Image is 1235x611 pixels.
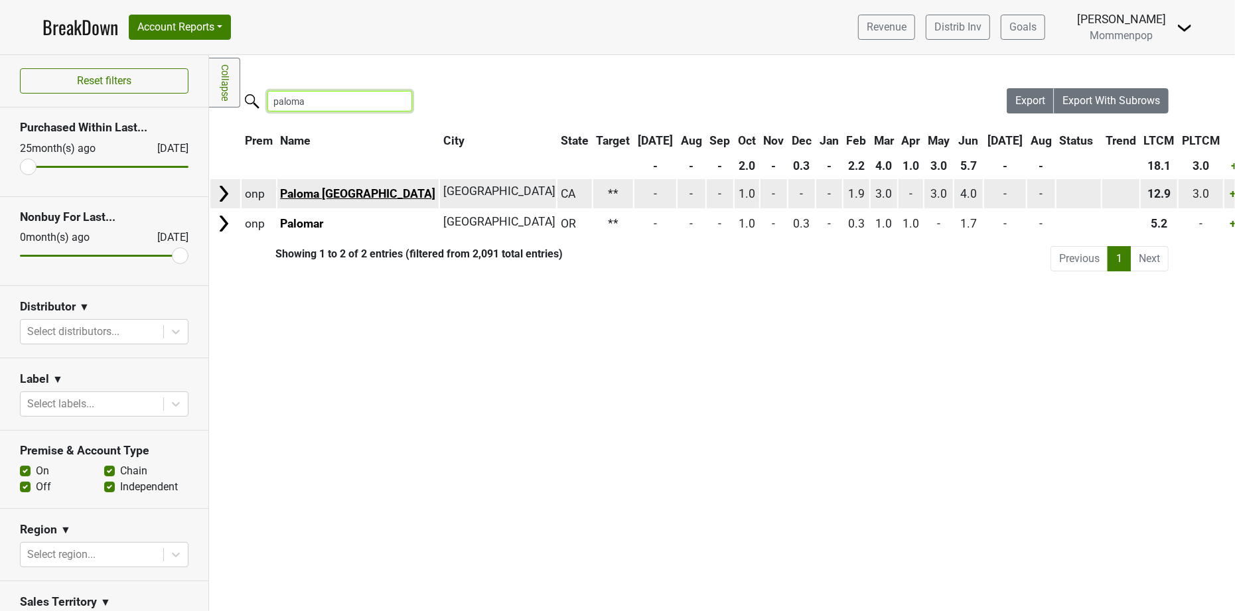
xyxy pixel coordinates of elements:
[1039,187,1043,200] span: -
[597,134,630,147] span: Target
[1108,246,1131,271] a: 1
[678,129,705,153] th: Aug: activate to sort column ascending
[120,479,178,495] label: Independent
[145,230,188,245] div: [DATE]
[954,154,983,178] th: 5.7
[60,522,71,538] span: ▼
[280,187,435,200] a: Paloma [GEOGRAPHIC_DATA]
[20,121,188,135] h3: Purchased Within Last...
[816,154,842,178] th: -
[1054,88,1169,113] button: Export With Subrows
[788,129,815,153] th: Dec: activate to sort column ascending
[772,217,776,230] span: -
[20,523,57,537] h3: Region
[718,187,721,200] span: -
[654,217,657,230] span: -
[557,129,592,153] th: State: activate to sort column ascending
[1147,187,1171,200] span: 12.9
[871,129,897,153] th: Mar: activate to sort column ascending
[1143,134,1174,147] span: LTCM
[277,129,439,153] th: Name: activate to sort column ascending
[848,187,865,200] span: 1.9
[79,299,90,315] span: ▼
[120,463,147,479] label: Chain
[1182,134,1220,147] span: PLTCM
[1077,11,1166,28] div: [PERSON_NAME]
[1027,129,1055,153] th: Aug: activate to sort column ascending
[1141,129,1178,153] th: LTCM: activate to sort column ascending
[1001,15,1045,40] a: Goals
[735,154,759,178] th: 2.0
[654,187,657,200] span: -
[20,230,125,245] div: 0 month(s) ago
[1062,94,1160,107] span: Export With Subrows
[214,184,234,204] img: Arrow right
[443,215,555,228] span: [GEOGRAPHIC_DATA]
[800,187,804,200] span: -
[843,154,870,178] th: 2.2
[899,154,924,178] th: 1.0
[960,187,977,200] span: 4.0
[926,15,990,40] a: Distrib Inv
[984,154,1026,178] th: -
[984,129,1026,153] th: Jul: activate to sort column ascending
[20,595,97,609] h3: Sales Territory
[772,187,776,200] span: -
[440,129,549,153] th: City: activate to sort column ascending
[816,129,842,153] th: Jan: activate to sort column ascending
[903,217,919,230] span: 1.0
[443,184,555,198] span: [GEOGRAPHIC_DATA]
[1141,154,1178,178] th: 18.1
[242,179,276,208] td: onp
[1039,217,1043,230] span: -
[20,372,49,386] h3: Label
[718,217,721,230] span: -
[42,13,118,41] a: BreakDown
[1199,217,1202,230] span: -
[20,141,125,157] div: 25 month(s) ago
[1179,129,1223,153] th: PLTCM: activate to sort column ascending
[909,187,912,200] span: -
[735,129,759,153] th: Oct: activate to sort column ascending
[245,134,273,147] span: Prem
[209,247,563,260] div: Showing 1 to 2 of 2 entries (filtered from 2,091 total entries)
[1106,134,1136,147] span: Trend
[210,129,240,153] th: &nbsp;: activate to sort column ascending
[858,15,915,40] a: Revenue
[280,217,323,230] a: Palomar
[937,217,940,230] span: -
[1003,217,1007,230] span: -
[36,463,49,479] label: On
[1177,20,1193,36] img: Dropdown Menu
[954,129,983,153] th: Jun: activate to sort column ascending
[1090,29,1153,42] span: Mommenpop
[690,217,693,230] span: -
[242,210,276,238] td: onp
[875,187,892,200] span: 3.0
[848,217,865,230] span: 0.3
[761,154,788,178] th: -
[930,187,947,200] span: 3.0
[20,210,188,224] h3: Nonbuy For Last...
[561,187,575,200] span: CA
[1059,134,1093,147] span: Status
[1102,129,1139,153] th: Trend: activate to sort column ascending
[828,187,831,200] span: -
[209,58,240,107] a: Collapse
[871,154,897,178] th: 4.0
[843,129,870,153] th: Feb: activate to sort column ascending
[100,594,111,610] span: ▼
[924,129,953,153] th: May: activate to sort column ascending
[1151,217,1167,230] span: 5.2
[634,154,676,178] th: -
[280,134,311,147] span: Name
[561,217,576,230] span: OR
[52,372,63,387] span: ▼
[788,154,815,178] th: 0.3
[145,141,188,157] div: [DATE]
[1003,187,1007,200] span: -
[634,129,676,153] th: Jul: activate to sort column ascending
[1015,94,1045,107] span: Export
[690,187,693,200] span: -
[1056,129,1101,153] th: Status: activate to sort column ascending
